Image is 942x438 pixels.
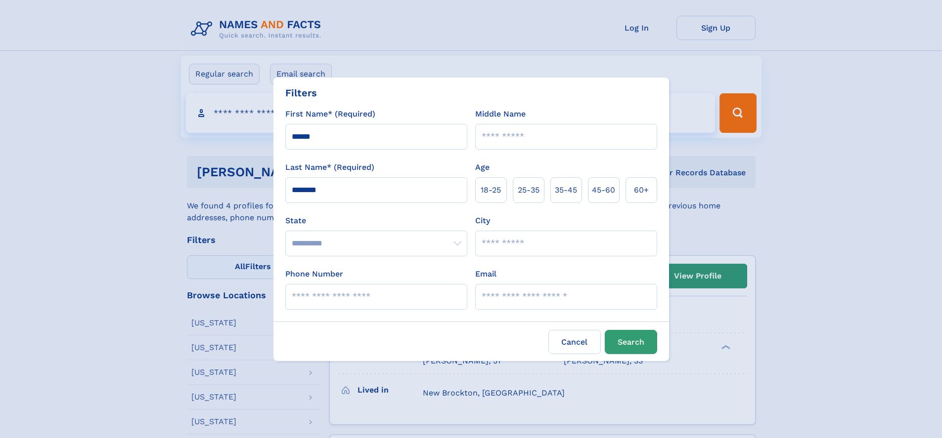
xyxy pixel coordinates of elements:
[475,161,490,173] label: Age
[285,161,374,173] label: Last Name* (Required)
[475,268,496,280] label: Email
[605,330,657,354] button: Search
[548,330,601,354] label: Cancel
[481,184,501,196] span: 18‑25
[475,215,490,227] label: City
[475,108,526,120] label: Middle Name
[285,268,343,280] label: Phone Number
[555,184,577,196] span: 35‑45
[518,184,539,196] span: 25‑35
[285,108,375,120] label: First Name* (Required)
[285,85,317,100] div: Filters
[634,184,649,196] span: 60+
[592,184,615,196] span: 45‑60
[285,215,467,227] label: State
